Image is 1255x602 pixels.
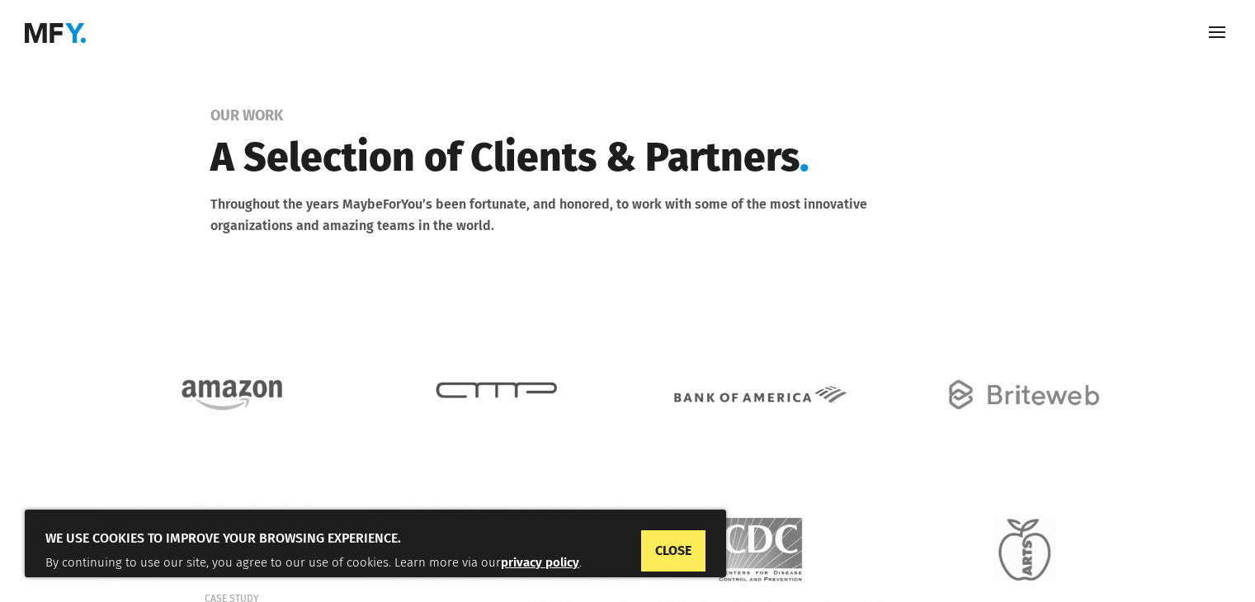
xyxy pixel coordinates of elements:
[800,134,809,181] span: .
[210,130,908,194] h1: A Selection of Clients & Partners
[45,530,705,552] h5: We use cookies to improve your browsing experience.
[641,530,705,571] a: CLOSE
[364,320,628,469] img: Atlanta Motorsports Park
[892,320,1156,469] img: Briteweb
[25,23,86,43] img: MaybeForYou.
[45,555,582,570] span: By continuing to use our site, you agree to our use of cookies. Learn more via our .
[628,320,892,469] img: Bank of America
[100,320,364,469] img: Amazon
[501,555,579,570] a: privacy policy
[210,194,908,236] p: Throughout the years MaybeForYou’s been fortunate, and honored, to work with some of the most inn...
[210,107,1156,124] div: Our Work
